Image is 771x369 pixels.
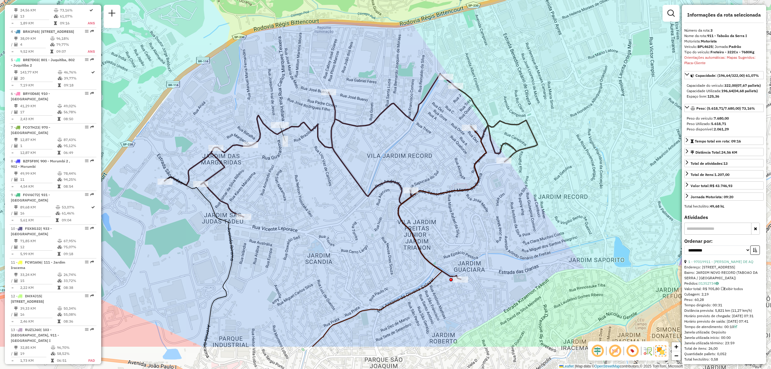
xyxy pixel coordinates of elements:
strong: BPL4625 [698,44,713,49]
span: Tempo total em rota: 09:16 [695,139,741,143]
td: 55,08% [63,311,94,317]
span: | [STREET_ADDRESS] [11,294,44,304]
span: | Jornada: [713,44,741,49]
td: = [11,285,14,291]
strong: 196,64 [721,89,733,93]
td: 73,16% [60,7,87,13]
td: / [11,13,14,19]
a: Valor total:R$ 43.746,93 [684,181,764,189]
span: 12 - [11,294,44,304]
span: BRE7D03 [23,58,39,62]
div: Total hectolitro: 0,58 [684,357,764,362]
span: | 111 - Jardim Iracema [11,260,65,270]
div: Map data © contributors,© 2025 TomTom, Microsoft [558,364,684,369]
span: Cubagem: 2,19 [684,292,709,296]
i: Total de Atividades [14,77,18,80]
td: 15 [20,278,57,284]
td: 24,56 KM [20,7,54,13]
span: Peso: (5.618,71/7.680,00) 73,16% [696,106,755,111]
span: | 103 - [GEOGRAPHIC_DATA], 911 - [GEOGRAPHIC_DATA] I [11,327,59,343]
i: Total de Atividades [14,279,18,283]
td: 12,87 KM [20,150,57,156]
td: = [11,183,14,189]
i: % de utilização da cubagem [58,144,62,148]
td: / [11,143,14,149]
td: 46,76% [64,69,91,75]
span: BZF5F89 [23,159,38,163]
td: = [11,116,14,122]
td: / [11,109,14,115]
i: Total de Atividades [14,144,18,148]
em: Rota exportada [90,328,94,331]
div: Distância prevista: 5,821 km (11,27 km/h) [684,308,764,313]
i: Tempo total em rota [58,320,61,323]
span: − [674,352,678,359]
span: 9 - [11,192,50,202]
span: Peso: 60,28 [684,297,704,302]
div: Janela utilizada: Depósito [684,330,764,335]
td: / [11,278,14,284]
em: Opções [85,193,89,196]
span: + [674,343,678,350]
strong: 125,36 [707,94,719,99]
i: % de utilização da cubagem [58,313,62,316]
td: 09:16 [60,20,87,26]
i: Tempo total em rota [58,151,61,155]
span: | 933 - [GEOGRAPHIC_DATA] [11,226,52,236]
div: Valor total: R$ 705,80 [684,286,764,292]
span: Exibir número da rota [625,344,640,358]
i: Tempo total em rota [56,218,59,222]
i: Rota otimizada [91,205,95,209]
em: Rota exportada [90,260,94,264]
td: 16 [20,210,55,216]
td: 2,22 KM [20,285,57,291]
span: 11 - [11,260,65,270]
td: 1,73 KM [20,358,51,364]
div: Endereço: [STREET_ADDRESS] [684,264,764,270]
em: Opções [85,294,89,298]
a: Capacidade: (196,64/322,00) 61,07% [684,71,764,79]
td: 06:51 [57,358,82,364]
span: BRA1F65 [23,29,39,34]
td: 1,89 KM [20,20,54,26]
em: Opções [85,260,89,264]
span: 4 - [11,29,74,34]
td: 96,70% [57,345,82,351]
i: Tempo total em rota [50,50,53,53]
i: Distância Total [14,8,18,12]
i: Tempo total em rota [58,286,61,289]
td: / [11,244,14,250]
td: 71,85 KM [20,238,57,244]
em: Rota exportada [90,125,94,129]
td: 58,52% [57,351,82,357]
td: 4 [20,42,50,48]
span: BRY0D68 [23,91,39,96]
span: FSX8G32 [25,226,41,231]
em: Opções [85,227,89,230]
span: 13 - [11,327,59,343]
a: Total de itens:1.207,00 [684,170,764,178]
i: Distância Total [14,37,18,40]
i: % de utilização da cubagem [50,43,55,46]
span: | 910 - [GEOGRAPHIC_DATA] [11,91,50,101]
img: Fluxo de ruas [643,346,652,356]
i: Total de Atividades [14,14,18,18]
em: Opções [85,30,89,33]
a: Zoom out [672,351,681,360]
i: Tempo total em rota [54,21,57,25]
i: Total de Atividades [14,211,18,215]
i: % de utilização da cubagem [51,352,55,355]
td: / [11,75,14,81]
td: 39,33 KM [20,305,57,311]
em: Rota exportada [90,294,94,298]
td: 26,74% [63,272,94,278]
td: 79,77% [56,42,81,48]
td: 53,07% [61,204,91,210]
span: 7 - [11,125,50,135]
span: DHX4J15 [25,294,41,298]
td: 9,52 KM [20,48,50,55]
span: | 970 - [GEOGRAPHIC_DATA] [11,125,50,135]
i: Total de Atividades [14,110,18,114]
strong: (04,68 pallets) [733,89,758,93]
div: Total de itens: [691,172,729,177]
